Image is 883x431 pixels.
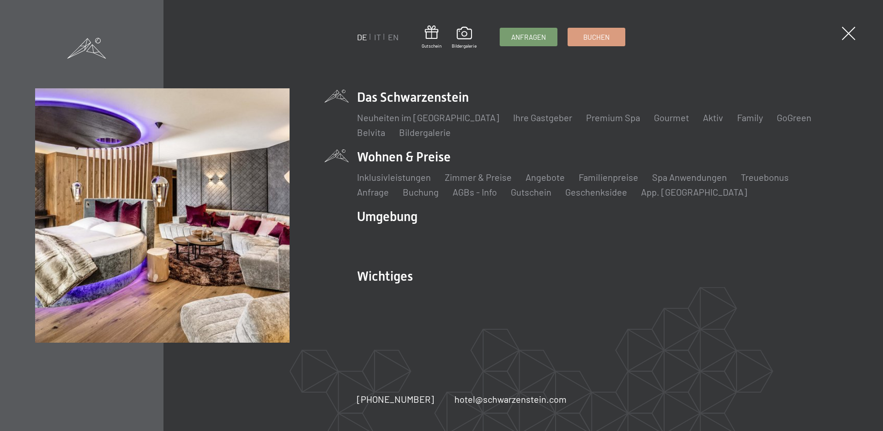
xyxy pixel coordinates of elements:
a: Bildergalerie [452,27,477,49]
a: GoGreen [777,112,811,123]
a: Anfragen [500,28,557,46]
a: Spa Anwendungen [652,172,727,183]
a: Gutschein [422,25,441,49]
a: Buchung [403,186,439,197]
a: hotel@schwarzenstein.com [454,393,567,406]
a: Familienpreise [579,172,638,183]
span: Buchen [583,32,610,42]
a: Anfrage [357,186,389,197]
a: AGBs - Info [453,186,497,197]
a: Buchen [568,28,625,46]
span: Bildergalerie [452,43,477,49]
a: DE [357,32,367,42]
a: Premium Spa [586,112,640,123]
span: [PHONE_NUMBER] [357,394,434,405]
a: Geschenksidee [565,186,627,197]
a: App. [GEOGRAPHIC_DATA] [641,186,747,197]
a: Ihre Gastgeber [513,112,572,123]
a: Gutschein [511,186,551,197]
a: Angebote [526,172,565,183]
a: Inklusivleistungen [357,172,431,183]
a: Belvita [357,127,385,138]
a: Bildergalerie [399,127,451,138]
a: IT [374,32,381,42]
a: EN [388,32,399,42]
a: Family [737,112,763,123]
span: Gutschein [422,43,441,49]
a: [PHONE_NUMBER] [357,393,434,406]
a: Treuebonus [741,172,789,183]
span: Anfragen [511,32,546,42]
a: Aktiv [703,112,723,123]
a: Gourmet [654,112,689,123]
a: Neuheiten im [GEOGRAPHIC_DATA] [357,112,499,123]
a: Zimmer & Preise [445,172,512,183]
